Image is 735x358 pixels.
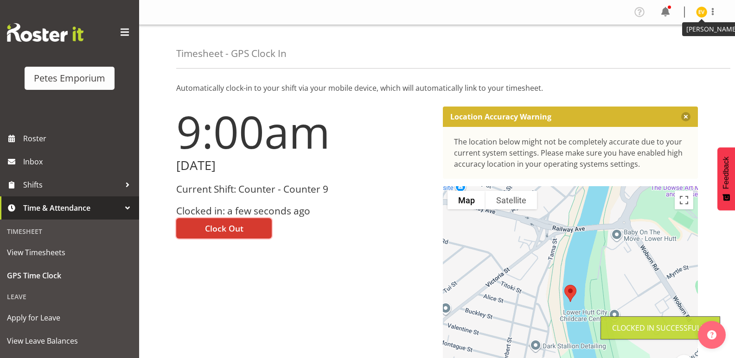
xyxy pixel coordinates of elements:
img: help-xxl-2.png [707,330,716,339]
span: View Leave Balances [7,334,132,348]
span: GPS Time Clock [7,269,132,283]
div: Clocked in Successfully [612,322,709,333]
h1: 9:00am [176,107,432,157]
h2: [DATE] [176,158,432,173]
button: Toggle fullscreen view [675,191,693,209]
p: Automatically clock-in to your shift via your mobile device, which will automatically link to you... [176,82,698,94]
img: eva-vailini10223.jpg [696,6,707,18]
span: Feedback [722,157,730,189]
button: Show street map [447,191,486,209]
h4: Timesheet - GPS Clock In [176,48,287,59]
div: Leave [2,287,137,306]
a: View Leave Balances [2,329,137,352]
div: Petes Emporium [34,71,105,85]
a: Apply for Leave [2,306,137,329]
button: Show satellite imagery [486,191,537,209]
span: View Timesheets [7,245,132,259]
h3: Current Shift: Counter - Counter 9 [176,184,432,195]
span: Apply for Leave [7,311,132,325]
button: Close message [681,112,690,121]
div: The location below might not be completely accurate due to your current system settings. Please m... [454,136,687,170]
h3: Clocked in: a few seconds ago [176,206,432,216]
span: Clock Out [205,222,243,234]
button: Clock Out [176,218,272,239]
div: Timesheet [2,222,137,241]
button: Feedback - Show survey [717,147,735,210]
a: View Timesheets [2,241,137,264]
img: Rosterit website logo [7,23,83,42]
span: Time & Attendance [23,201,121,215]
a: GPS Time Clock [2,264,137,287]
span: Shifts [23,178,121,192]
span: Inbox [23,155,134,169]
p: Location Accuracy Warning [450,112,551,121]
span: Roster [23,132,134,145]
